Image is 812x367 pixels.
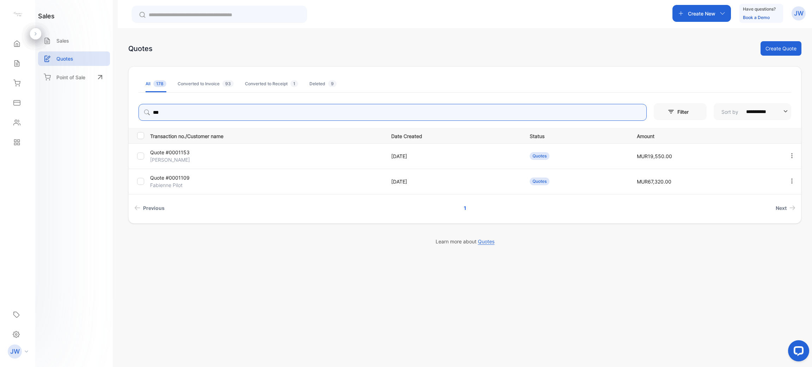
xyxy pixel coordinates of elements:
a: Previous page [131,201,167,214]
span: 9 [328,80,337,87]
span: Quotes [478,238,494,245]
div: Quotes [530,152,549,160]
p: Sales [56,37,69,44]
p: [DATE] [391,153,515,160]
span: 1 [290,80,298,87]
p: Create New [688,10,715,17]
div: Quotes [128,43,153,54]
span: Previous [143,204,165,212]
p: Point of Sale [56,74,85,81]
p: Date Created [391,131,515,140]
ul: Pagination [129,201,801,214]
p: Quotes [56,55,73,62]
iframe: LiveChat chat widget [782,337,812,367]
p: Quote #0001109 [150,174,228,181]
a: Next page [773,201,798,214]
p: Quote #0001153 [150,149,228,156]
a: Page 1 is your current page [455,201,475,214]
div: Converted to Receipt [245,81,298,87]
button: JW [792,5,806,22]
p: Learn more about [128,238,801,245]
div: All [146,81,166,87]
span: 178 [153,80,166,87]
a: Sales [38,33,110,48]
p: JW [794,9,804,18]
p: JW [10,347,20,356]
p: [PERSON_NAME] [150,156,228,163]
span: Next [776,204,787,212]
p: Status [530,131,623,140]
div: Quotes [530,178,549,185]
button: Sort by [714,103,791,120]
button: Create New [672,5,731,22]
div: Deleted [309,81,337,87]
span: 93 [222,80,234,87]
a: Book a Demo [743,15,770,20]
a: Quotes [38,51,110,66]
h1: sales [38,11,55,21]
p: [DATE] [391,178,515,185]
img: logo [12,9,23,20]
button: Create Quote [761,41,801,56]
span: MUR19,550.00 [637,153,672,159]
a: Point of Sale [38,69,110,85]
p: Transaction no./Customer name [150,131,382,140]
span: MUR67,320.00 [637,179,671,185]
p: Fabienne Pilot [150,181,228,189]
p: Sort by [721,108,738,116]
p: Amount [637,131,774,140]
p: Have questions? [743,6,776,13]
div: Converted to Invoice [178,81,234,87]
